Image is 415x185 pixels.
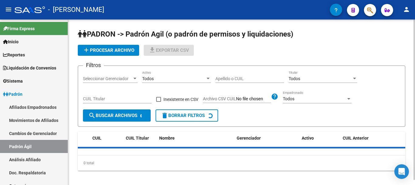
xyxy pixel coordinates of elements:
span: Liquidación de Convenios [3,65,56,71]
span: Seleccionar Gerenciador [83,76,132,81]
span: Gerenciador [237,136,261,141]
span: Sistema [3,78,23,84]
datatable-header-cell: Activo [299,132,340,145]
button: Borrar Filtros [156,109,218,122]
span: CUIL Titular [126,136,149,141]
span: Nombre [159,136,175,141]
input: Archivo CSV CUIL [236,96,271,102]
datatable-header-cell: CUIL [90,132,123,145]
span: Borrar Filtros [161,113,205,118]
span: - [PERSON_NAME] [48,3,104,16]
div: Open Intercom Messenger [394,164,409,179]
button: Procesar archivo [78,45,139,56]
mat-icon: file_download [149,46,156,54]
span: Procesar archivo [83,48,134,53]
span: Archivo CSV CUIL [203,96,236,101]
h3: Filtros [83,61,104,69]
div: 0 total [78,155,405,171]
span: Padrón [3,91,22,98]
span: Exportar CSV [149,48,189,53]
mat-icon: help [271,93,278,100]
span: PADRON -> Padrón Agil (o padrón de permisos y liquidaciones) [78,30,293,38]
span: Activo [302,136,314,141]
span: Todos [283,96,294,101]
span: CUIL [92,136,101,141]
mat-icon: menu [5,6,12,13]
span: Inexistente en CSV [163,96,198,103]
button: Buscar Archivos [83,109,151,122]
mat-icon: delete [161,112,168,119]
datatable-header-cell: CUIL Titular [123,132,157,145]
span: CUIL Anterior [343,136,369,141]
span: Todos [142,76,154,81]
span: Reportes [3,52,25,58]
button: Exportar CSV [144,45,194,56]
datatable-header-cell: Nombre [157,132,234,145]
span: Todos [289,76,300,81]
datatable-header-cell: CUIL Anterior [340,132,406,145]
datatable-header-cell: Gerenciador [234,132,300,145]
span: Buscar Archivos [88,113,137,118]
mat-icon: search [88,112,96,119]
mat-icon: person [403,6,410,13]
span: Inicio [3,38,19,45]
span: Firma Express [3,25,35,32]
mat-icon: add [83,46,90,54]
